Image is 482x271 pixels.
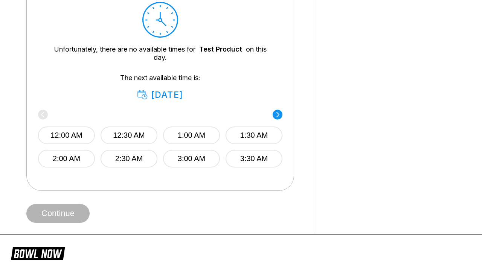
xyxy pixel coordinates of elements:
[137,90,183,100] div: [DATE]
[163,126,220,144] button: 1:00 AM
[38,126,95,144] button: 12:00 AM
[49,45,271,62] div: Unfortunately, there are no available times for on this day.
[38,150,95,167] button: 2:00 AM
[163,150,220,167] button: 3:00 AM
[101,126,157,144] button: 12:30 AM
[226,126,282,144] button: 1:30 AM
[49,74,271,100] div: The next available time is:
[199,45,242,53] a: Test Product
[226,150,282,167] button: 3:30 AM
[101,150,157,167] button: 2:30 AM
